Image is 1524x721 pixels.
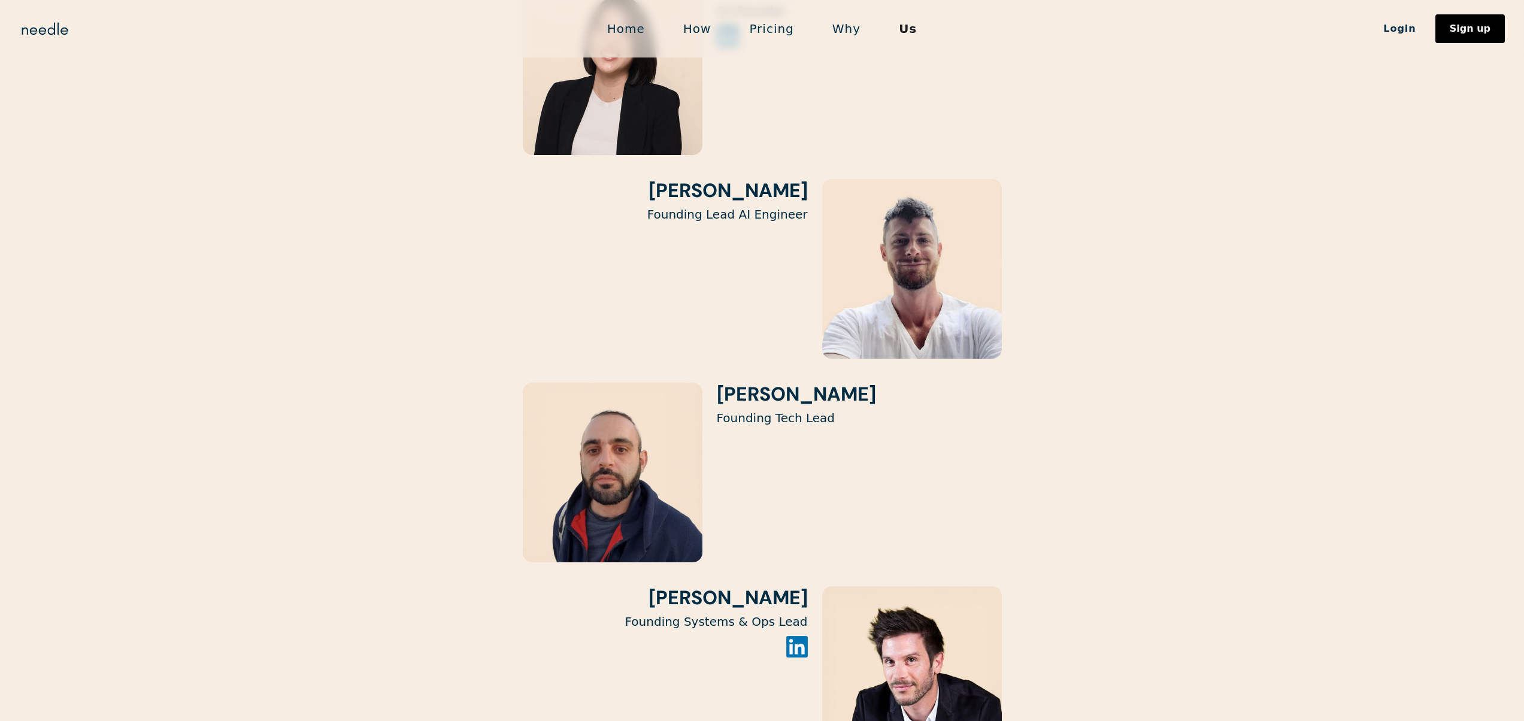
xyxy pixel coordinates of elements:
h3: [PERSON_NAME] [523,586,808,609]
h3: [PERSON_NAME] [523,179,808,202]
a: Pricing [730,16,813,41]
p: Founding Tech Lead [717,411,876,425]
a: Why [813,16,880,41]
div: Sign up [1450,24,1490,34]
h3: [PERSON_NAME] [717,383,876,405]
p: Founding Lead AI Engineer [523,207,808,222]
a: Home [588,16,664,41]
a: Login [1364,19,1435,39]
a: Us [880,16,936,41]
a: How [664,16,731,41]
p: Founding Systems & Ops Lead [523,614,808,629]
a: Sign up [1435,14,1505,43]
